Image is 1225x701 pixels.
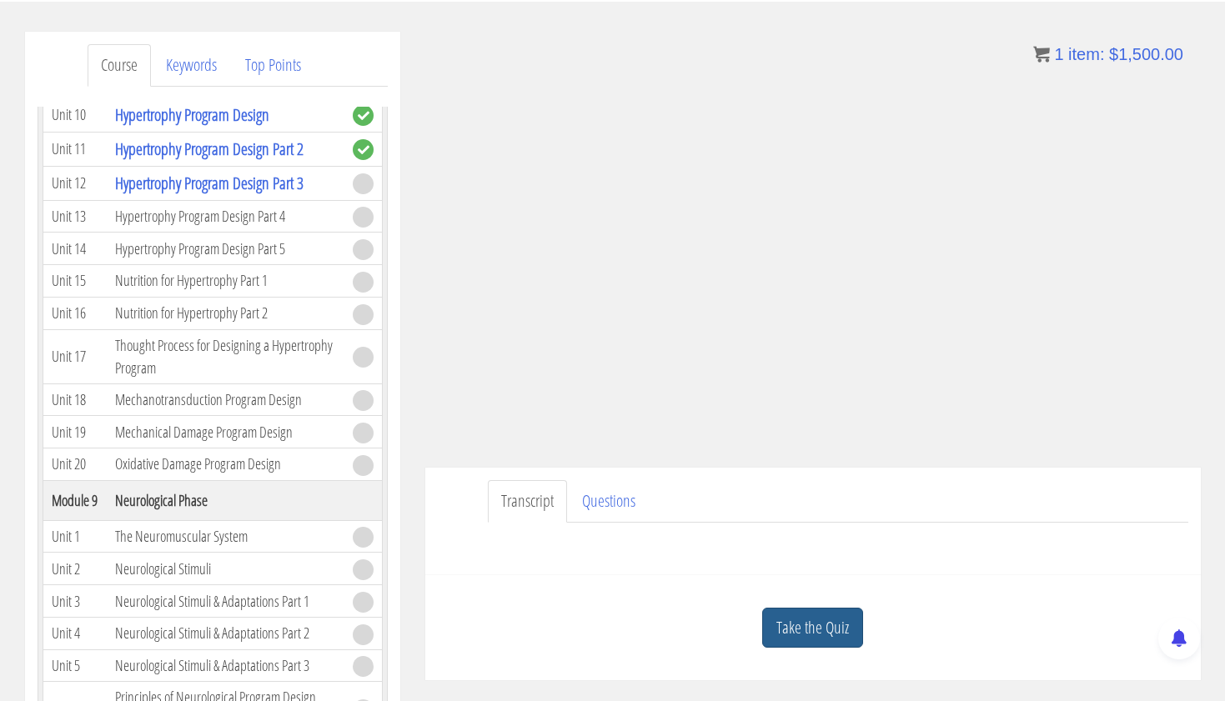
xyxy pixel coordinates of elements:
td: Unit 1 [43,520,107,553]
td: Unit 20 [43,448,107,480]
a: Hypertrophy Program Design Part 3 [115,172,304,194]
td: Hypertrophy Program Design Part 4 [107,200,344,233]
a: Questions [569,480,649,523]
td: Mechanical Damage Program Design [107,416,344,448]
td: Unit 3 [43,585,107,618]
a: Hypertrophy Program Design Part 2 [115,138,304,160]
td: Neurological Stimuli [107,553,344,585]
span: item: [1068,45,1104,63]
a: 1 item: $1,500.00 [1033,45,1183,63]
bdi: 1,500.00 [1109,45,1183,63]
td: Unit 15 [43,265,107,298]
td: Nutrition for Hypertrophy Part 1 [107,265,344,298]
td: Neurological Stimuli & Adaptations Part 2 [107,617,344,649]
td: Unit 12 [43,166,107,200]
td: Unit 2 [43,553,107,585]
a: Course [88,44,151,87]
td: Neurological Stimuli & Adaptations Part 3 [107,649,344,682]
td: Unit 11 [43,132,107,166]
td: Unit 19 [43,416,107,448]
th: Neurological Phase [107,480,344,520]
td: Unit 13 [43,200,107,233]
a: Top Points [232,44,314,87]
td: Thought Process for Designing a Hypertrophy Program [107,329,344,383]
span: 1 [1054,45,1063,63]
span: $ [1109,45,1118,63]
td: Hypertrophy Program Design Part 5 [107,233,344,265]
td: Unit 18 [43,383,107,416]
td: Unit 17 [43,329,107,383]
span: complete [353,105,374,126]
td: Unit 14 [43,233,107,265]
a: Hypertrophy Program Design [115,103,269,126]
td: The Neuromuscular System [107,520,344,553]
td: Unit 16 [43,297,107,329]
td: Neurological Stimuli & Adaptations Part 1 [107,585,344,618]
td: Oxidative Damage Program Design [107,448,344,480]
img: icon11.png [1033,46,1050,63]
td: Unit 10 [43,98,107,132]
th: Module 9 [43,480,107,520]
a: Transcript [488,480,567,523]
td: Nutrition for Hypertrophy Part 2 [107,297,344,329]
td: Unit 5 [43,649,107,682]
a: Take the Quiz [762,608,863,648]
td: Mechanotransduction Program Design [107,383,344,416]
a: Keywords [153,44,230,87]
span: complete [353,139,374,160]
td: Unit 4 [43,617,107,649]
